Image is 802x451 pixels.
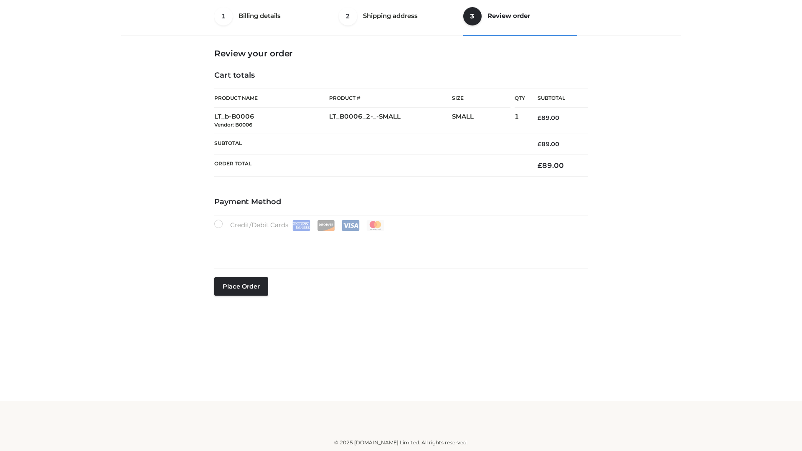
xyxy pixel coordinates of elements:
img: Discover [317,220,335,231]
bdi: 89.00 [538,114,559,122]
span: £ [538,114,541,122]
span: £ [538,161,542,170]
th: Order Total [214,155,525,177]
td: 1 [515,108,525,134]
th: Subtotal [214,134,525,154]
th: Qty [515,89,525,108]
button: Place order [214,277,268,296]
th: Subtotal [525,89,588,108]
iframe: Secure payment input frame [213,229,586,260]
label: Credit/Debit Cards [214,220,385,231]
td: SMALL [452,108,515,134]
td: LT_b-B0006 [214,108,329,134]
small: Vendor: B0006 [214,122,252,128]
img: Mastercard [366,220,384,231]
div: © 2025 [DOMAIN_NAME] Limited. All rights reserved. [124,438,678,447]
img: Visa [342,220,360,231]
h4: Payment Method [214,198,588,207]
th: Size [452,89,510,108]
td: LT_B0006_2-_-SMALL [329,108,452,134]
th: Product # [329,89,452,108]
span: £ [538,140,541,148]
bdi: 89.00 [538,140,559,148]
bdi: 89.00 [538,161,564,170]
img: Amex [292,220,310,231]
h4: Cart totals [214,71,588,80]
th: Product Name [214,89,329,108]
h3: Review your order [214,48,588,58]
